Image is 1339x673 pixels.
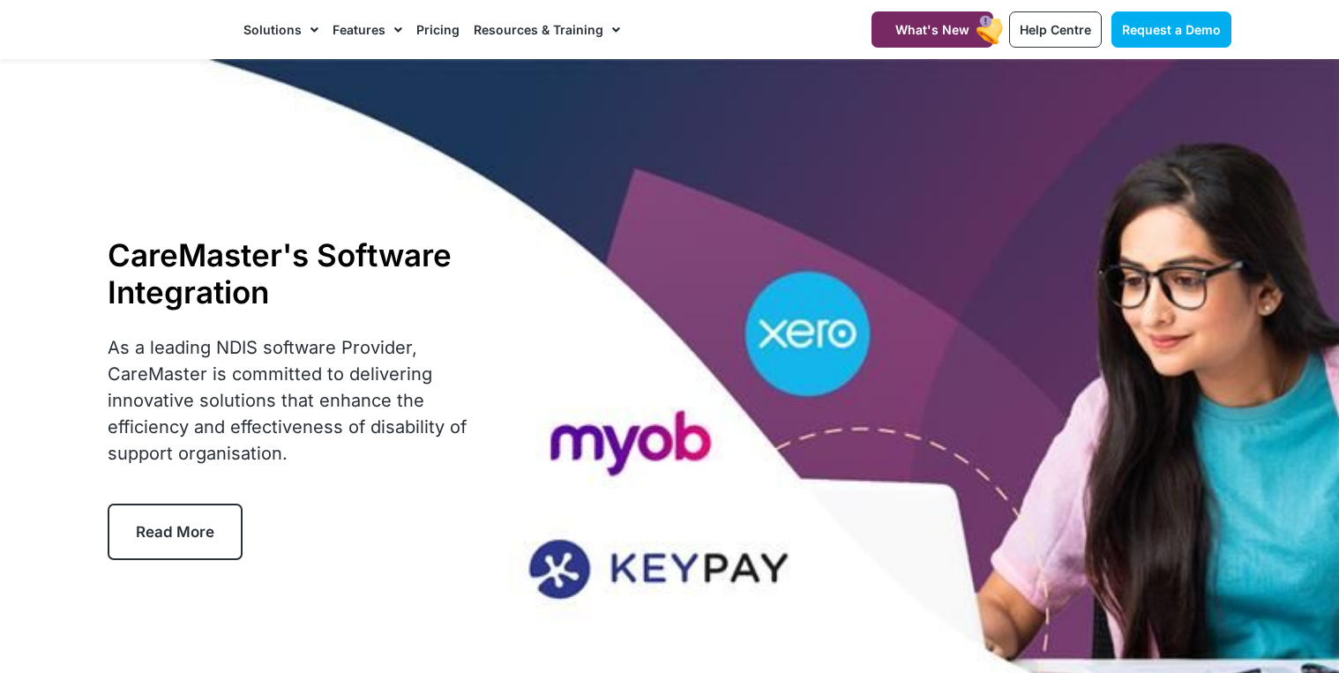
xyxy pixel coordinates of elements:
[136,523,214,541] span: Read More
[1111,11,1231,48] a: Request a Demo
[1020,22,1091,37] span: Help Centre
[1009,11,1102,48] a: Help Centre
[108,504,243,560] a: Read More
[108,334,490,467] p: As a leading NDIS software Provider, CareMaster is committed to delivering innovative solutions t...
[895,22,969,37] span: What's New
[108,236,490,310] h1: CareMaster's Software Integration
[108,17,227,43] img: CareMaster Logo
[1122,22,1221,37] span: Request a Demo
[871,11,993,48] a: What's New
